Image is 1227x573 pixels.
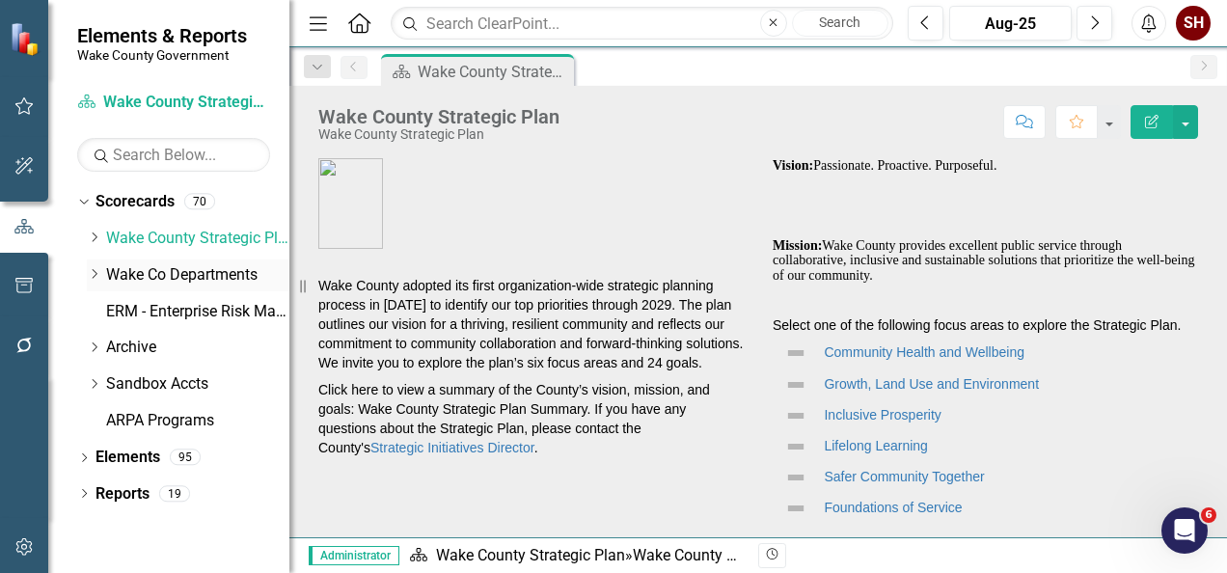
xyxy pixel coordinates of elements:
a: Sandbox Accts [106,373,289,396]
a: Growth, Land Use and Environment [824,376,1039,392]
h6: Wake County provides excellent public service through collaborative, inclusive and sustainable so... [773,238,1198,283]
span: 6 [1201,507,1216,523]
img: Not Defined [784,373,807,396]
div: Wake County Strategic Plan [418,60,569,84]
input: Search ClearPoint... [391,7,893,41]
a: Archive [106,337,289,359]
h6: Passionate. Proactive. Purposeful. [773,158,1198,173]
small: Wake County Government [77,47,247,63]
img: Not Defined [784,341,807,365]
a: Elements [95,447,160,469]
a: Safer Community Together [824,469,984,484]
div: 70 [184,194,215,210]
a: Scorecards [95,191,175,213]
a: Wake Co Departments [106,264,289,286]
a: Reports [95,483,150,505]
button: Aug-25 [949,6,1072,41]
a: ARPA Programs [106,410,289,432]
a: ERM - Enterprise Risk Management Plan [106,301,289,323]
img: Not Defined [784,404,807,427]
a: Lifelong Learning [824,438,927,453]
strong: Vision: [773,158,813,173]
a: Inclusive Prosperity [824,407,941,423]
button: Search [792,10,888,37]
a: Community Health and Wellbeing [824,344,1024,360]
p: Click here to view a summary of the County’s vision, mission, and goals: Wake County Strategic Pl... [318,376,744,461]
img: Not Defined [784,497,807,520]
span: Search [819,14,860,30]
img: COLOR%20WITH%20BORDER.jpg [318,158,383,249]
span: Elements & Reports [77,24,247,47]
a: Wake County Strategic Plan [436,546,625,564]
div: 95 [170,450,201,466]
span: Administrator [309,546,399,565]
h6: Select one of the following focus areas to explore the Strategic Plan. [773,318,1198,333]
input: Search Below... [77,138,270,172]
a: Wake County Strategic Plan [77,92,270,114]
div: 19 [159,485,190,502]
strong: Mission: [773,238,822,253]
img: Not Defined [784,435,807,458]
div: » [409,545,744,567]
div: Wake County Strategic Plan [318,106,559,127]
iframe: Intercom live chat [1161,507,1208,554]
button: SH [1176,6,1211,41]
a: Foundations of Service [824,500,962,515]
p: Wake County adopted its first organization-wide strategic planning process in [DATE] to identify ... [318,272,744,376]
img: Not Defined [784,466,807,489]
div: Wake County Strategic Plan [633,546,822,564]
img: ClearPoint Strategy [10,21,43,55]
div: Aug-25 [956,13,1065,36]
a: Strategic Initiatives Director [370,440,534,455]
div: Wake County Strategic Plan [318,127,559,142]
a: Wake County Strategic Plan [106,228,289,250]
